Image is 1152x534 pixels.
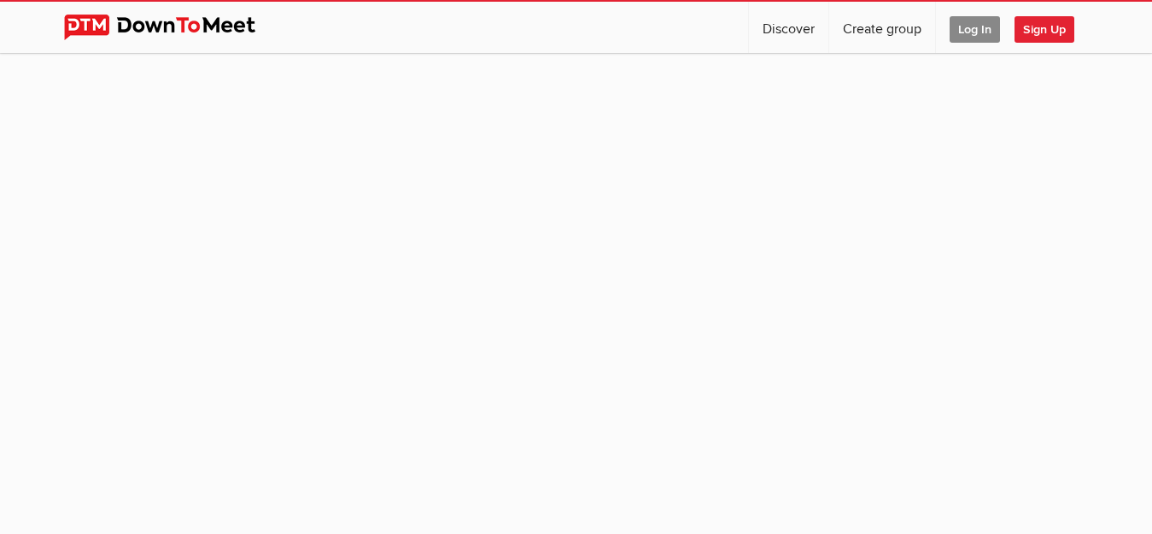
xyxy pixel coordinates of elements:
[829,2,935,53] a: Create group
[64,15,282,40] img: DownToMeet
[936,2,1014,53] a: Log In
[950,16,1000,43] span: Log In
[749,2,828,53] a: Discover
[1015,2,1088,53] a: Sign Up
[1015,16,1074,43] span: Sign Up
